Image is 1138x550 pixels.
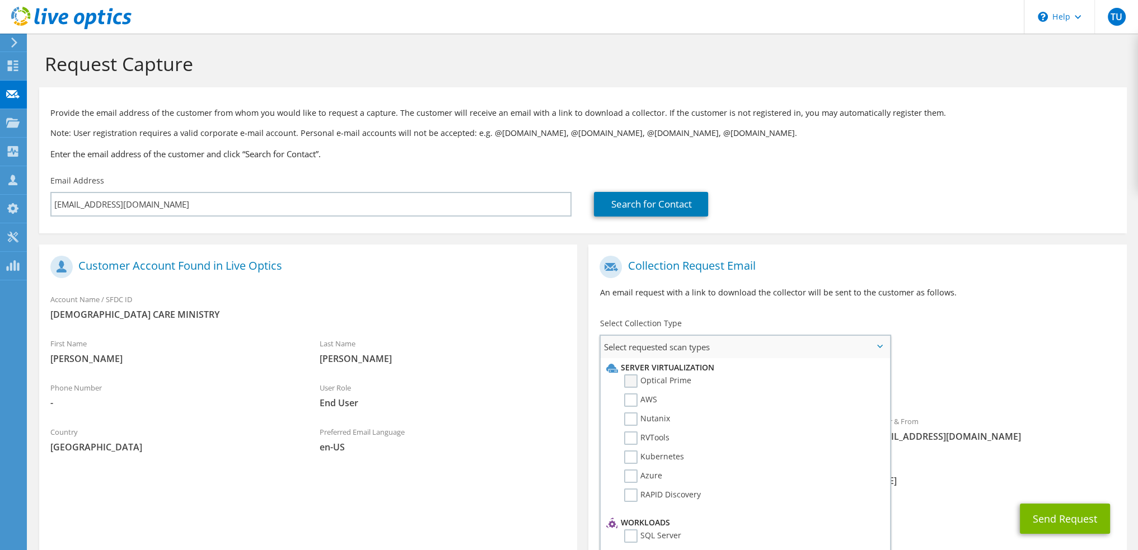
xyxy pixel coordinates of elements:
[588,410,858,448] div: To
[624,469,662,483] label: Azure
[600,286,1115,299] p: An email request with a link to download the collector will be sent to the customer as follows.
[39,288,577,326] div: Account Name / SFDC ID
[39,376,308,415] div: Phone Number
[594,192,708,217] a: Search for Contact
[588,454,1126,492] div: CC & Reply To
[308,420,578,459] div: Preferred Email Language
[624,431,669,445] label: RVTools
[624,488,701,502] label: RAPID Discovery
[50,127,1116,139] p: Note: User registration requires a valid corporate e-mail account. Personal e-mail accounts will ...
[320,352,566,365] span: [PERSON_NAME]
[39,332,308,370] div: First Name
[588,363,1126,404] div: Requested Collections
[320,397,566,409] span: End User
[869,430,1116,443] span: [EMAIL_ADDRESS][DOMAIN_NAME]
[601,336,889,358] span: Select requested scan types
[320,441,566,453] span: en-US
[50,397,297,409] span: -
[39,420,308,459] div: Country
[600,318,681,329] label: Select Collection Type
[624,529,681,543] label: SQL Server
[308,376,578,415] div: User Role
[50,148,1116,160] h3: Enter the email address of the customer and click “Search for Contact”.
[1038,12,1048,22] svg: \n
[308,332,578,370] div: Last Name
[624,374,691,388] label: Optical Prime
[50,107,1116,119] p: Provide the email address of the customer from whom you would like to request a capture. The cust...
[50,441,297,453] span: [GEOGRAPHIC_DATA]
[50,308,566,321] span: [DEMOGRAPHIC_DATA] CARE MINISTRY
[45,52,1116,76] h1: Request Capture
[624,393,657,407] label: AWS
[603,361,884,374] li: Server Virtualization
[624,412,670,426] label: Nutanix
[1108,8,1126,26] span: TU
[50,256,560,278] h1: Customer Account Found in Live Optics
[603,516,884,529] li: Workloads
[624,450,684,464] label: Kubernetes
[1020,504,1110,534] button: Send Request
[600,256,1109,278] h1: Collection Request Email
[50,175,104,186] label: Email Address
[858,410,1127,448] div: Sender & From
[50,352,297,365] span: [PERSON_NAME]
